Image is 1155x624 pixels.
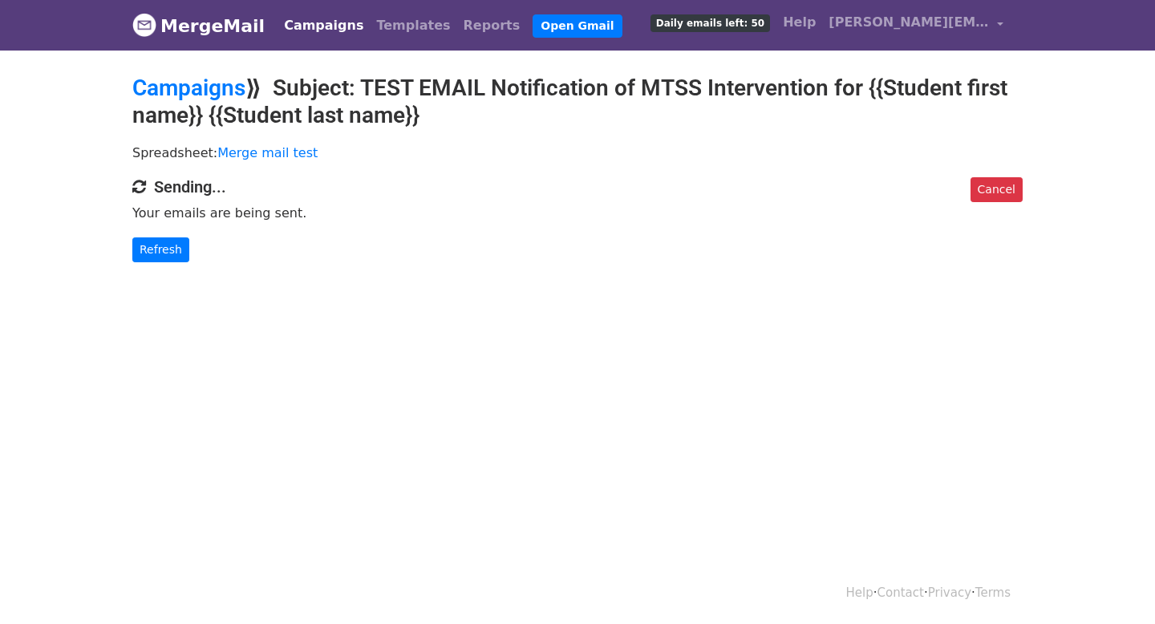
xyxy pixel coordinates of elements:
a: Daily emails left: 50 [644,6,776,38]
a: Refresh [132,237,189,262]
img: MergeMail logo [132,13,156,37]
a: Help [846,586,873,600]
span: Daily emails left: 50 [650,14,770,32]
a: Help [776,6,822,38]
a: Privacy [928,586,971,600]
a: Open Gmail [533,14,622,38]
a: Reports [457,10,527,42]
a: Contact [877,586,924,600]
a: Campaigns [132,75,245,101]
a: Templates [370,10,456,42]
h4: Sending... [132,177,1023,197]
a: Merge mail test [217,145,318,160]
a: Terms [975,586,1011,600]
p: Spreadsheet: [132,144,1023,161]
a: [PERSON_NAME][EMAIL_ADDRESS][PERSON_NAME][DOMAIN_NAME] [822,6,1010,44]
p: Your emails are being sent. [132,205,1023,221]
a: MergeMail [132,9,265,43]
span: [PERSON_NAME][EMAIL_ADDRESS][PERSON_NAME][DOMAIN_NAME] [829,13,989,32]
a: Campaigns [278,10,370,42]
h2: ⟫ Subject: TEST EMAIL Notification of MTSS Intervention for {{Student first name}} {{Student last... [132,75,1023,128]
a: Cancel [971,177,1023,202]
